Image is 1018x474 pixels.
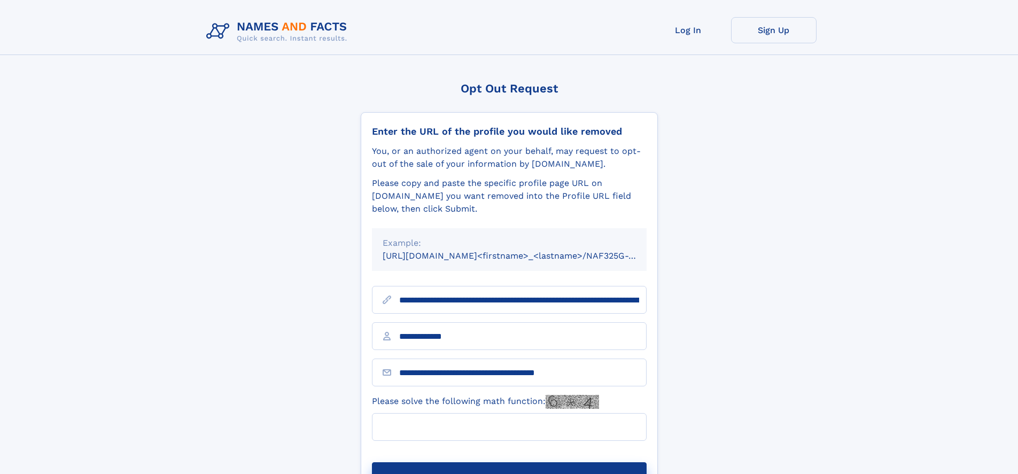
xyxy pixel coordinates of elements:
[372,395,599,409] label: Please solve the following math function:
[731,17,817,43] a: Sign Up
[383,237,636,250] div: Example:
[202,17,356,46] img: Logo Names and Facts
[372,177,647,215] div: Please copy and paste the specific profile page URL on [DOMAIN_NAME] you want removed into the Pr...
[372,126,647,137] div: Enter the URL of the profile you would like removed
[646,17,731,43] a: Log In
[361,82,658,95] div: Opt Out Request
[372,145,647,170] div: You, or an authorized agent on your behalf, may request to opt-out of the sale of your informatio...
[383,251,667,261] small: [URL][DOMAIN_NAME]<firstname>_<lastname>/NAF325G-xxxxxxxx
